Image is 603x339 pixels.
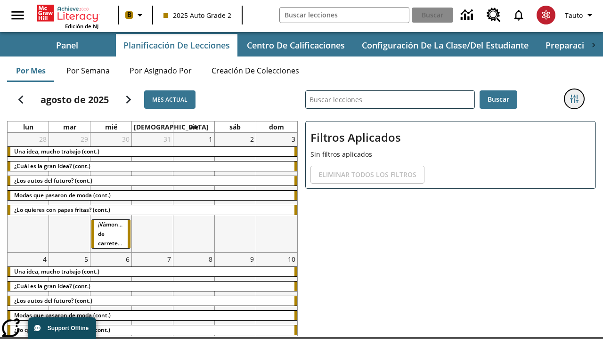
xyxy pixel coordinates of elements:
button: Escoja un nuevo avatar [531,3,561,27]
a: 29 de julio de 2025 [79,133,90,145]
span: ¿Los autos del futuro? (cont.) [14,297,92,305]
a: martes [61,121,78,132]
button: Mes actual [144,90,196,109]
div: Pestañas siguientes [584,34,603,56]
span: Support Offline [48,325,89,331]
a: 1 de agosto de 2025 [207,133,214,145]
a: 8 de agosto de 2025 [207,253,214,266]
div: Una idea, mucho trabajo (cont.) [8,267,297,276]
button: Centro de calificaciones [239,34,352,56]
button: Buscar [480,90,517,109]
div: ¿Los autos del futuro? (cont.) [8,296,297,306]
button: Abrir el menú lateral [4,1,32,29]
button: Support Offline [28,317,96,339]
a: Portada [37,4,98,23]
span: ¿Cuál es la gran idea? (cont.) [14,282,90,290]
button: Por mes [7,59,54,82]
div: ¿Los autos del futuro? (cont.) [8,176,297,186]
td: 29 de julio de 2025 [49,133,90,252]
a: 3 de agosto de 2025 [290,133,297,145]
button: Perfil/Configuración [561,7,599,24]
a: jueves [132,121,211,132]
div: Modas que pasaron de moda (cont.) [8,191,297,200]
div: Subbarra de navegación [19,34,584,56]
a: 31 de julio de 2025 [162,133,173,145]
td: 31 de julio de 2025 [132,133,173,252]
span: ¡Vámonos de carretera! [98,220,125,247]
span: 2025 Auto Grade 2 [163,10,231,20]
button: Panel [20,34,114,56]
a: 2 de agosto de 2025 [248,133,256,145]
span: B [127,9,131,21]
div: Una idea, mucho trabajo (cont.) [8,147,297,156]
button: Boost El color de la clase es anaranjado claro. Cambiar el color de la clase. [122,7,149,24]
div: Modas que pasaron de moda (cont.) [8,311,297,320]
td: 28 de julio de 2025 [8,133,49,252]
span: Modas que pasaron de moda (cont.) [14,191,111,199]
div: Portada [37,3,98,30]
a: miércoles [103,121,119,132]
img: avatar image [537,6,555,24]
span: Una idea, mucho trabajo (cont.) [14,147,99,155]
div: ¿Cuál es la gran idea? (cont.) [8,161,297,171]
div: Buscar [298,78,596,336]
td: 2 de agosto de 2025 [214,133,256,252]
div: ¿Lo quieres con papas fritas? (cont.) [8,205,297,215]
input: Buscar campo [280,8,409,23]
a: 28 de julio de 2025 [37,133,49,145]
button: Seguir [116,88,140,112]
button: Menú lateral de filtros [565,89,584,108]
span: ¿Los autos del futuro? (cont.) [14,177,92,185]
a: 5 de agosto de 2025 [82,253,90,266]
div: Filtros Aplicados [305,121,596,189]
a: 10 de agosto de 2025 [286,253,297,266]
a: 30 de julio de 2025 [120,133,131,145]
button: Configuración de la clase/del estudiante [354,34,536,56]
div: ¿Cuál es la gran idea? (cont.) [8,282,297,291]
a: Centro de recursos, Se abrirá en una pestaña nueva. [481,2,506,28]
span: Tauto [565,10,583,20]
span: Edición de NJ [65,23,98,30]
span: ¿Cuál es la gran idea? (cont.) [14,162,90,170]
button: Por semana [59,59,117,82]
div: ¡Vámonos de carretera! [91,220,130,248]
button: Por asignado por [122,59,199,82]
div: ¿Lo quieres con papas fritas? (cont.) [8,325,297,335]
p: Sin filtros aplicados [310,149,591,159]
td: 30 de julio de 2025 [90,133,132,252]
button: Regresar [9,88,33,112]
a: 6 de agosto de 2025 [124,253,131,266]
td: 3 de agosto de 2025 [256,133,297,252]
span: Modas que pasaron de moda (cont.) [14,311,111,319]
a: Notificaciones [506,3,531,27]
a: viernes [187,121,200,132]
input: Buscar lecciones [306,91,474,108]
a: 7 de agosto de 2025 [165,253,173,266]
a: Centro de información [455,2,481,28]
a: domingo [267,121,286,132]
h2: agosto de 2025 [41,94,109,105]
button: Planificación de lecciones [116,34,237,56]
span: Una idea, mucho trabajo (cont.) [14,267,99,275]
button: Creación de colecciones [204,59,307,82]
a: 4 de agosto de 2025 [41,253,49,266]
a: sábado [228,121,243,132]
a: 9 de agosto de 2025 [248,253,256,266]
h2: Filtros Aplicados [310,126,591,149]
a: lunes [21,121,35,132]
span: ¿Lo quieres con papas fritas? (cont.) [14,206,110,214]
td: 1 de agosto de 2025 [173,133,214,252]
